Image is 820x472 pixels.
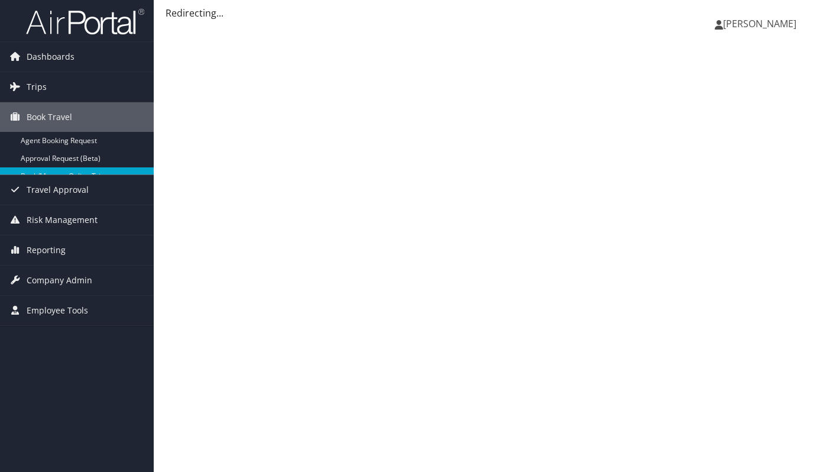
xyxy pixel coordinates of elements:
[27,175,89,205] span: Travel Approval
[27,102,72,132] span: Book Travel
[715,6,808,41] a: [PERSON_NAME]
[27,72,47,102] span: Trips
[27,296,88,325] span: Employee Tools
[27,235,66,265] span: Reporting
[26,8,144,35] img: airportal-logo.png
[27,205,98,235] span: Risk Management
[723,17,796,30] span: [PERSON_NAME]
[27,266,92,295] span: Company Admin
[166,6,808,20] div: Redirecting...
[27,42,74,72] span: Dashboards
